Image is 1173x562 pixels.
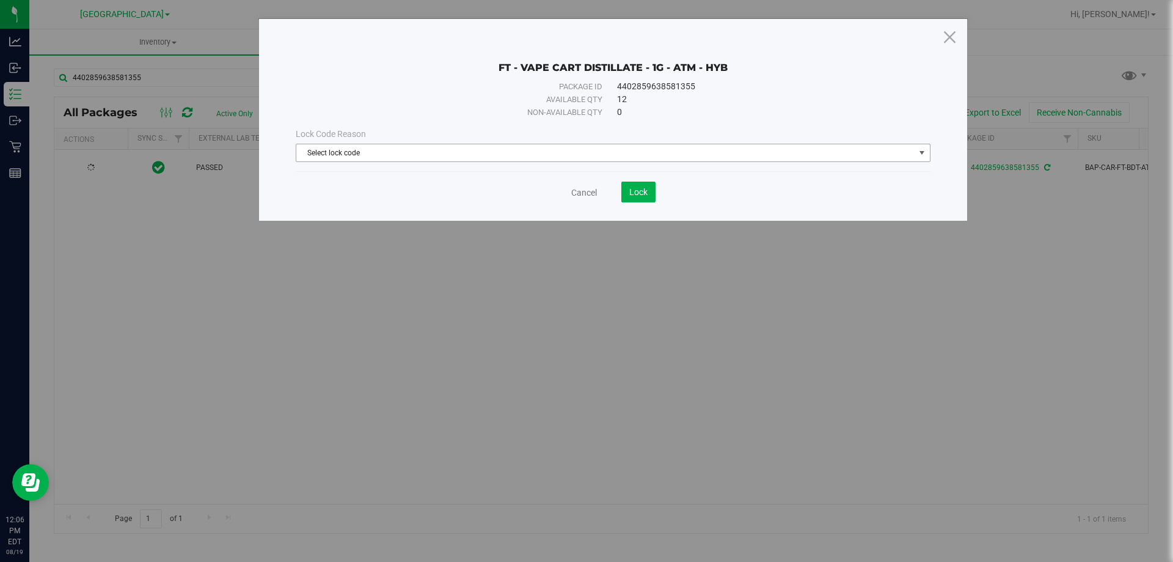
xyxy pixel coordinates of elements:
span: Lock [629,187,648,197]
div: Non-available qty [323,106,602,119]
div: FT - VAPE CART DISTILLATE - 1G - ATM - HYB [296,43,930,74]
div: 4402859638581355 [617,80,903,93]
span: Lock Code Reason [296,129,366,139]
div: Package ID [323,81,602,93]
span: select [915,144,930,161]
a: Cancel [571,187,597,199]
button: Lock [621,182,656,202]
div: 0 [617,106,903,119]
div: 12 [617,93,903,106]
iframe: Resource center [12,464,49,501]
div: Available qty [323,94,602,106]
span: Select lock code [296,144,915,161]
